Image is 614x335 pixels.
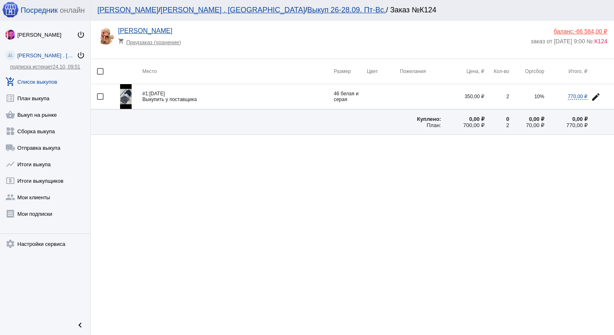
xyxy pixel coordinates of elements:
[400,116,441,122] div: Куплено:
[21,6,58,15] span: Посредник
[5,239,15,249] mat-icon: settings
[53,64,80,70] span: 24.10, 09:51
[142,97,334,102] div: Выкупить у поставщика
[77,51,85,59] mat-icon: power_settings_new
[60,6,85,15] span: онлайн
[484,59,509,84] th: Кол-во
[307,6,386,14] a: Выкуп 26-28.09. Пт-Вс.
[5,159,15,169] mat-icon: show_chart
[484,116,509,122] div: 0
[574,28,607,35] span: -66 584,00 ₽
[531,28,607,35] div: баланс:
[334,59,367,84] th: Размер
[441,59,484,84] th: Цена, ₽
[591,92,601,102] mat-icon: edit
[142,59,334,84] th: Место
[531,35,607,45] div: заказ от [DATE] 9:00 №:
[544,122,588,128] div: 770,00 ₽
[142,91,165,97] span: [DATE]
[2,1,19,18] img: apple-icon-60x60.png
[5,30,15,40] img: 73xLq58P2BOqs-qIllg3xXCtabieAB0OMVER0XTxHpc0AjG-Rb2SSuXsq4It7hEfqgBcQNho.jpg
[120,84,132,109] img: hgQLvt.jpg
[118,35,186,45] div: Предзаказ (хранение)
[509,59,544,84] th: Оргсбор
[97,6,158,14] a: [PERSON_NAME]
[400,59,441,84] th: Пожелания
[441,116,484,122] div: 0,00 ₽
[568,94,588,100] span: 770,00 ₽
[97,28,114,45] img: aCVqTDZenoBfl6v_qWDcIofiBHVu5uxJfPNv9WsMS2KeREiEpFR6GbS6HGEkgYvt5kZD5LkmkBn1hm8QspLKlgAU.jpg
[5,176,15,186] mat-icon: local_atm
[5,77,15,87] mat-icon: add_shopping_cart
[10,64,80,70] a: подписка истекает24.10, 09:51
[161,6,305,14] a: [PERSON_NAME] . [GEOGRAPHIC_DATA]
[5,126,15,136] mat-icon: widgets
[97,6,599,14] div: / / / Заказ №К124
[334,91,367,102] div: 46 белая и серая
[400,122,441,128] div: План:
[367,59,400,84] th: Цвет
[441,94,484,99] div: 350,00 ₽
[441,122,484,128] div: 700,00 ₽
[118,38,126,44] mat-icon: shopping_cart
[544,116,588,122] div: 0,00 ₽
[5,143,15,153] mat-icon: local_shipping
[17,32,77,38] div: [PERSON_NAME]
[77,31,85,39] mat-icon: power_settings_new
[5,93,15,103] mat-icon: list_alt
[5,192,15,202] mat-icon: group
[5,110,15,120] mat-icon: shopping_basket
[142,91,149,97] span: #1:
[5,209,15,219] mat-icon: receipt
[484,122,509,128] div: 2
[534,94,544,99] span: 10%
[118,27,172,34] a: [PERSON_NAME]
[75,320,85,330] mat-icon: chevron_left
[17,52,77,59] div: [PERSON_NAME] . [GEOGRAPHIC_DATA]
[509,116,544,122] div: 0,00 ₽
[509,122,544,128] div: 70,00 ₽
[5,50,15,60] img: community_200.png
[484,94,509,99] div: 2
[544,59,588,84] th: Итого, ₽
[594,38,607,45] span: К124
